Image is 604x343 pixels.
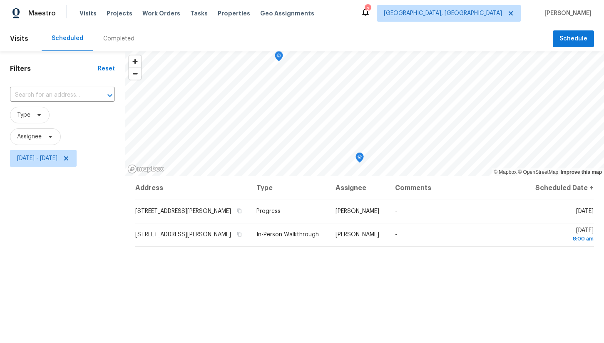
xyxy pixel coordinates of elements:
span: [DATE] [576,208,594,214]
span: In-Person Walkthrough [256,232,319,238]
th: Address [135,176,250,200]
span: Type [17,111,30,119]
span: [STREET_ADDRESS][PERSON_NAME] [135,232,231,238]
span: [PERSON_NAME] [541,9,592,18]
span: Assignee [17,133,42,141]
span: - [395,232,397,238]
div: Reset [98,65,115,73]
button: Copy Address [236,230,243,238]
span: [DATE] - [DATE] [17,154,57,163]
span: Schedule [559,34,587,44]
span: Maestro [28,9,56,18]
button: Zoom out [129,68,141,80]
h1: Filters [10,65,98,73]
a: Mapbox [494,169,517,175]
th: Type [250,176,329,200]
th: Assignee [329,176,388,200]
div: Scheduled [52,34,83,43]
button: Schedule [553,30,594,48]
input: Search for an address... [10,89,92,102]
button: Zoom in [129,55,141,68]
button: Open [104,90,116,101]
a: OpenStreetMap [518,169,558,175]
div: 2 [365,5,370,13]
span: Zoom out [129,68,141,80]
th: Comments [388,176,526,200]
canvas: Map [125,51,604,176]
th: Scheduled Date ↑ [526,176,594,200]
span: - [395,208,397,214]
span: Visits [80,9,97,18]
span: Progress [256,208,281,214]
span: Visits [10,30,28,48]
button: Copy Address [236,207,243,215]
span: [PERSON_NAME] [336,208,379,214]
span: Properties [218,9,250,18]
a: Improve this map [561,169,602,175]
span: Projects [107,9,132,18]
div: Map marker [355,153,364,165]
span: Geo Assignments [260,9,314,18]
span: [GEOGRAPHIC_DATA], [GEOGRAPHIC_DATA] [384,9,502,18]
div: Map marker [275,51,283,64]
span: [PERSON_NAME] [336,232,379,238]
span: [STREET_ADDRESS][PERSON_NAME] [135,208,231,214]
span: [DATE] [532,228,594,243]
div: 8:00 am [532,235,594,243]
a: Mapbox homepage [127,164,164,174]
span: Tasks [190,10,208,16]
span: Work Orders [142,9,180,18]
div: Completed [103,35,134,43]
